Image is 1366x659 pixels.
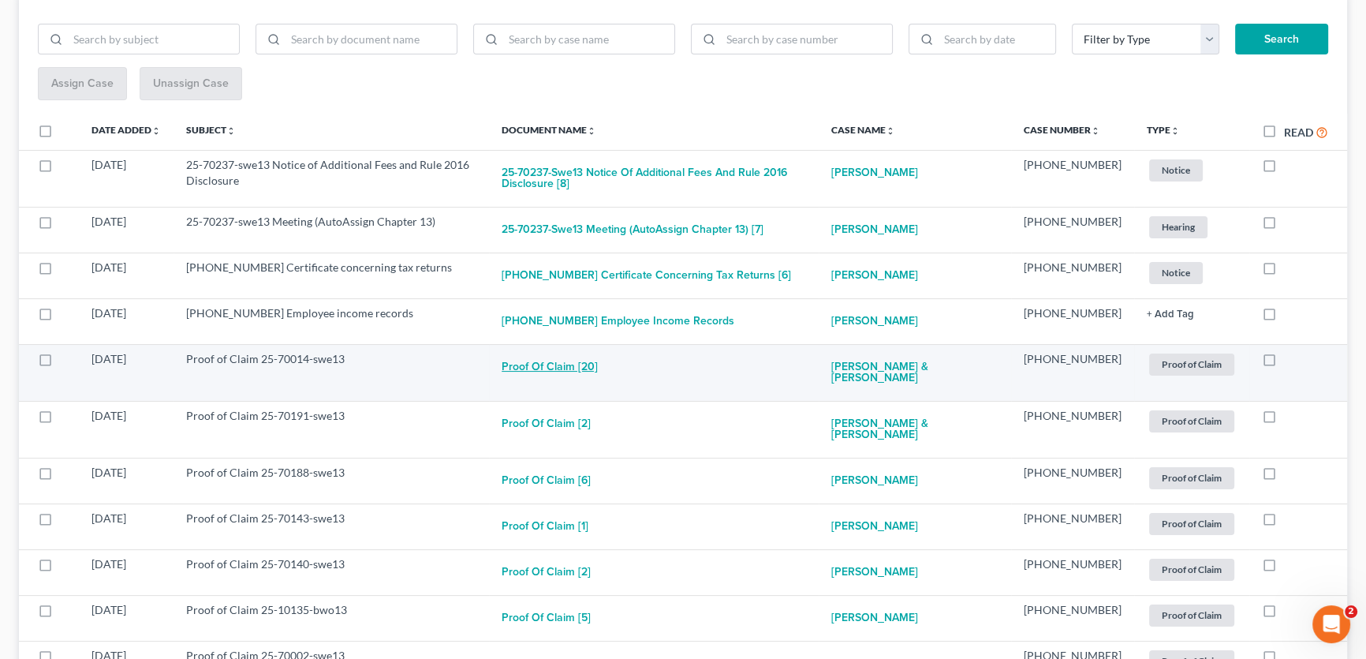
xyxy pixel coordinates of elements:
[1147,602,1237,628] a: Proof of Claim
[174,150,489,207] td: 25-70237-swe13 Notice of Additional Fees and Rule 2016 Disclosure
[1011,504,1134,549] td: [PHONE_NUMBER]
[831,602,918,634] a: [PERSON_NAME]
[1147,305,1237,321] a: + Add Tag
[831,214,918,245] a: [PERSON_NAME]
[1011,458,1134,504] td: [PHONE_NUMBER]
[503,24,674,54] input: Search by case name
[79,595,174,641] td: [DATE]
[68,24,239,54] input: Search by subject
[226,126,236,136] i: unfold_more
[1147,465,1237,491] a: Proof of Claim
[174,595,489,641] td: Proof of Claim 25-10135-bwo13
[831,260,918,291] a: [PERSON_NAME]
[1147,408,1237,434] a: Proof of Claim
[1011,595,1134,641] td: [PHONE_NUMBER]
[1024,124,1100,136] a: Case Numberunfold_more
[502,124,596,136] a: Document Nameunfold_more
[286,24,457,54] input: Search by document name
[1149,216,1207,238] span: Hearing
[79,458,174,504] td: [DATE]
[502,260,791,291] button: [PHONE_NUMBER] Certificate concerning tax returns [6]
[79,253,174,298] td: [DATE]
[1011,298,1134,344] td: [PHONE_NUMBER]
[79,504,174,549] td: [DATE]
[174,401,489,458] td: Proof of Claim 25-70191-swe13
[174,549,489,595] td: Proof of Claim 25-70140-swe13
[174,207,489,253] td: 25-70237-swe13 Meeting (AutoAssign Chapter 13)
[1149,354,1234,375] span: Proof of Claim
[1011,150,1134,207] td: [PHONE_NUMBER]
[1147,309,1194,320] button: + Add Tag
[1011,401,1134,458] td: [PHONE_NUMBER]
[886,126,895,136] i: unfold_more
[79,401,174,458] td: [DATE]
[831,511,918,542] a: [PERSON_NAME]
[1149,262,1203,283] span: Notice
[831,305,918,337] a: [PERSON_NAME]
[502,465,591,496] button: Proof of Claim [6]
[1011,549,1134,595] td: [PHONE_NUMBER]
[939,24,1055,54] input: Search by date
[1149,605,1234,626] span: Proof of Claim
[587,126,596,136] i: unfold_more
[1149,410,1234,432] span: Proof of Claim
[502,556,591,588] button: Proof of Claim [2]
[1147,260,1237,286] a: Notice
[1091,126,1100,136] i: unfold_more
[174,504,489,549] td: Proof of Claim 25-70143-swe13
[79,549,174,595] td: [DATE]
[1147,124,1180,136] a: Typeunfold_more
[831,408,998,451] a: [PERSON_NAME] & [PERSON_NAME]
[721,24,892,54] input: Search by case number
[502,157,806,200] button: 25-70237-swe13 Notice of Additional Fees and Rule 2016 Disclosure [8]
[502,305,734,337] button: [PHONE_NUMBER] Employee income records
[1147,214,1237,240] a: Hearing
[831,351,998,394] a: [PERSON_NAME] & [PERSON_NAME]
[174,298,489,344] td: [PHONE_NUMBER] Employee income records
[186,124,236,136] a: Subjectunfold_more
[174,253,489,298] td: [PHONE_NUMBER] Certificate concerning tax returns
[502,602,591,634] button: Proof of Claim [5]
[79,298,174,344] td: [DATE]
[79,150,174,207] td: [DATE]
[831,465,918,496] a: [PERSON_NAME]
[1149,159,1203,181] span: Notice
[831,556,918,588] a: [PERSON_NAME]
[1345,605,1357,618] span: 2
[831,124,895,136] a: Case Nameunfold_more
[1147,351,1237,377] a: Proof of Claim
[91,124,161,136] a: Date Addedunfold_more
[502,351,598,383] button: Proof of Claim [20]
[1011,344,1134,401] td: [PHONE_NUMBER]
[1011,207,1134,253] td: [PHONE_NUMBER]
[1011,253,1134,298] td: [PHONE_NUMBER]
[1312,605,1350,643] iframe: Intercom live chat
[1284,124,1313,140] label: Read
[1147,511,1237,537] a: Proof of Claim
[1149,513,1234,534] span: Proof of Claim
[1147,556,1237,582] a: Proof of Claim
[1149,467,1234,489] span: Proof of Claim
[502,511,588,542] button: Proof of Claim [1]
[174,344,489,401] td: Proof of Claim 25-70014-swe13
[502,214,763,245] button: 25-70237-swe13 Meeting (AutoAssign Chapter 13) [7]
[151,126,161,136] i: unfold_more
[79,344,174,401] td: [DATE]
[502,408,591,440] button: Proof of Claim [2]
[79,207,174,253] td: [DATE]
[1170,126,1180,136] i: unfold_more
[174,458,489,504] td: Proof of Claim 25-70188-swe13
[1235,24,1328,55] button: Search
[1149,559,1234,580] span: Proof of Claim
[1147,157,1237,183] a: Notice
[831,157,918,189] a: [PERSON_NAME]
